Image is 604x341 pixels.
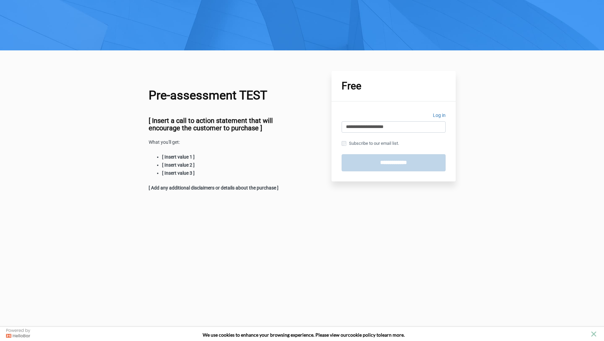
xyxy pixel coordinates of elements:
strong: [ Insert value 1 ] [162,154,195,160]
strong: to [376,332,381,338]
span: learn more. [381,332,405,338]
label: Subscribe to our email list. [342,140,399,147]
strong: [ Add any additional disclaimers or details about the purchase ] [149,185,279,190]
span: We use cookies to enhance your browsing experience. Please view our [203,332,348,338]
a: Log in [433,112,446,121]
h3: [ Insert a call to action statement that will encourage the customer to purchase ] [149,117,299,132]
button: close [590,330,598,338]
strong: [ Insert value 3 ] [162,170,195,176]
input: Subscribe to our email list. [342,141,346,146]
h1: Free [342,81,446,91]
p: What you'll get: [149,138,299,146]
a: cookie policy [348,332,375,338]
h1: Pre-assessment TEST [149,88,299,103]
strong: [ Insert value 2 ] [162,162,195,168]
